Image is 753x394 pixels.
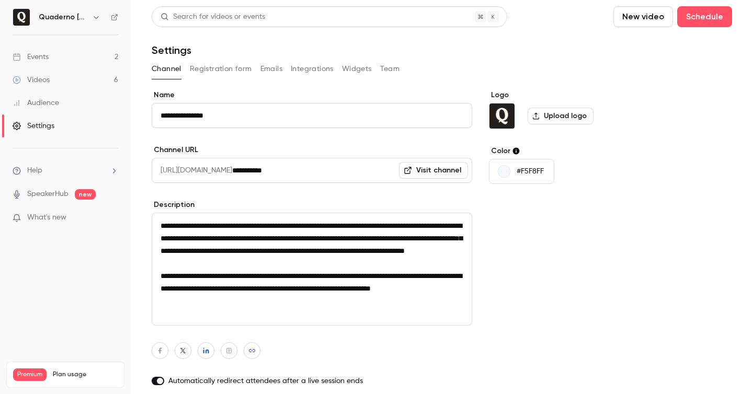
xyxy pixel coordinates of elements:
label: Channel URL [152,145,472,155]
label: Name [152,90,472,100]
span: 6 [102,383,106,389]
button: #F5F8FF [489,159,554,184]
span: [URL][DOMAIN_NAME] [152,158,232,183]
span: new [75,189,96,200]
img: Quaderno España [489,103,515,129]
button: Emails [260,61,282,77]
button: Widgets [342,61,372,77]
span: What's new [27,212,66,223]
img: Quaderno España [13,9,30,26]
p: Videos [13,381,33,390]
label: Logo [489,90,649,100]
button: Schedule [677,6,732,27]
p: / 90 [102,381,118,390]
p: #F5F8FF [517,166,544,177]
label: Automatically redirect attendees after a live session ends [152,376,472,386]
div: Events [13,52,49,62]
h6: Quaderno [GEOGRAPHIC_DATA] [39,12,88,22]
label: Color [489,146,649,156]
a: SpeakerHub [27,189,69,200]
li: help-dropdown-opener [13,165,118,176]
div: Videos [13,75,50,85]
span: Premium [13,368,47,381]
button: Registration form [190,61,252,77]
label: Description [152,200,472,210]
div: Search for videos or events [161,11,265,22]
div: Audience [13,98,59,108]
label: Upload logo [528,108,594,124]
h1: Settings [152,44,191,56]
button: Team [380,61,400,77]
button: Integrations [291,61,334,77]
span: Help [27,165,42,176]
div: Settings [13,121,54,131]
span: Plan usage [53,370,118,379]
a: Visit channel [399,162,468,179]
button: Channel [152,61,181,77]
button: New video [613,6,673,27]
